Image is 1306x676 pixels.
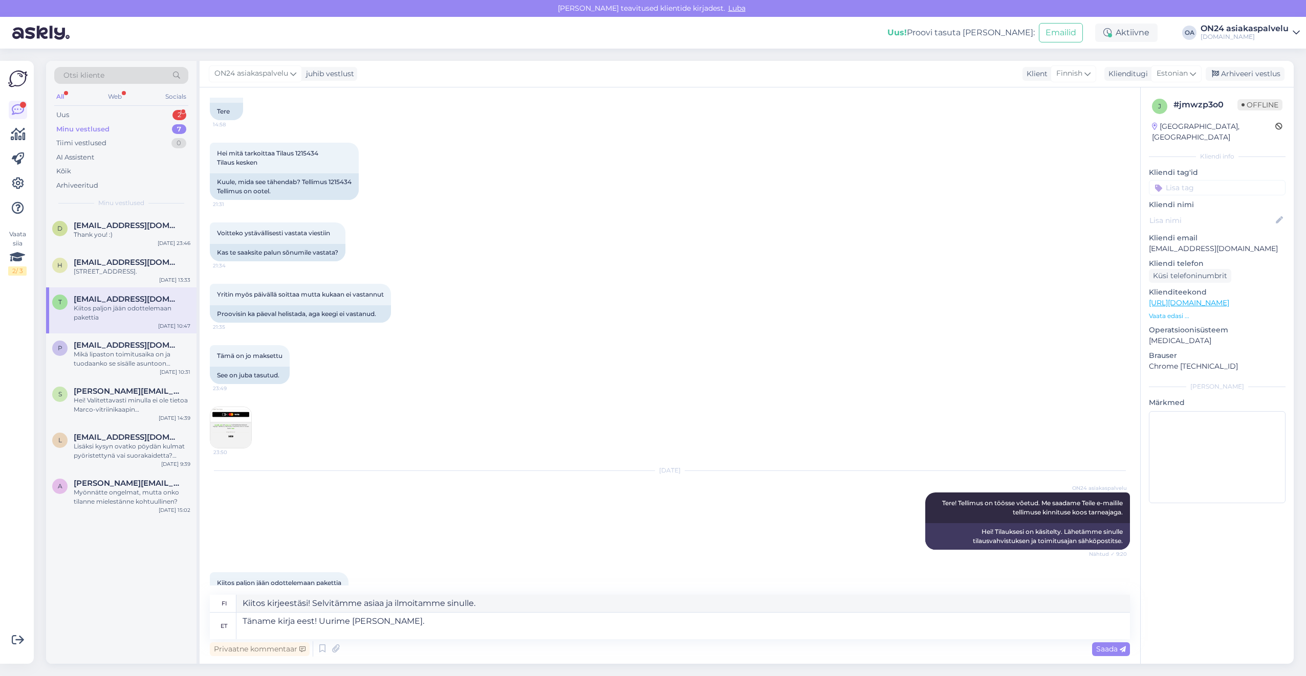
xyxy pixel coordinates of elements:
div: Socials [163,90,188,103]
div: Tere [210,103,243,120]
div: AI Assistent [56,152,94,163]
div: [DATE] 9:39 [161,460,190,468]
span: 23:50 [213,448,252,456]
span: 21:35 [213,323,251,331]
div: [DATE] 14:39 [159,414,190,422]
span: s [58,390,62,398]
div: Klient [1022,69,1048,79]
span: d [57,224,62,232]
div: Lisäksi kysyn ovatko pöydän kulmat pyöristettynä vai suorakaidetta? [PERSON_NAME] maksaisi minull... [74,442,190,460]
div: Uus [56,110,69,120]
div: [DATE] 13:33 [159,276,190,284]
div: Kõik [56,166,71,176]
span: Voitteko ystävällisesti vastata viestiin [217,229,330,237]
div: Proovi tasuta [PERSON_NAME]: [887,27,1035,39]
input: Lisa tag [1149,180,1286,195]
span: 23:49 [213,385,251,392]
p: Operatsioonisüsteem [1149,325,1286,335]
div: Kas te saaksite palun sõnumile vastata? [210,244,345,261]
img: Askly Logo [8,69,28,88]
div: Klienditugi [1104,69,1148,79]
span: Saada [1096,644,1126,654]
span: s.myllarinen@gmail.com [74,387,180,396]
textarea: Kiitos kirjeestäsi! Selvitämme asiaa ja ilmoitamme sinulle. [236,595,1130,612]
p: [MEDICAL_DATA] [1149,335,1286,346]
div: Aktiivne [1095,24,1158,42]
span: antti.herronen@hotmail.com [74,479,180,488]
p: Klienditeekond [1149,287,1286,298]
div: Hei! Tilauksesi on käsitelty. Lähetämme sinulle tilausvahvistuksen ja toimitusajan sähköpostitse. [925,523,1130,550]
span: t [58,298,62,306]
div: Arhiveeritud [56,181,98,191]
button: Emailid [1039,23,1083,42]
div: [DATE] 10:47 [158,322,190,330]
div: [DATE] [210,466,1130,475]
div: 2 / 3 [8,266,27,276]
span: Otsi kliente [63,70,104,81]
div: Thank you! :) [74,230,190,239]
div: et [221,617,227,635]
b: Uus! [887,28,907,37]
div: 0 [171,138,186,148]
div: 2 [172,110,186,120]
span: l [58,436,62,444]
textarea: Täname kirja eest! Uurime [PERSON_NAME]. [236,613,1130,639]
span: Finnish [1056,68,1082,79]
p: Kliendi telefon [1149,258,1286,269]
div: See on juba tasutud. [210,367,290,384]
p: [EMAIL_ADDRESS][DOMAIN_NAME] [1149,243,1286,254]
div: fi [222,595,227,612]
span: a [58,482,62,490]
div: juhib vestlust [302,69,354,79]
img: Attachment [210,407,251,448]
span: Hei mitä tarkoittaa Tilaus 1215434 Tilaus kesken [217,149,318,166]
p: Kliendi email [1149,233,1286,243]
a: ON24 asiakaspalvelu[DOMAIN_NAME] [1201,25,1300,41]
span: Tämä on jo maksettu [217,352,282,359]
div: Kuule, mida see tähendab? Tellimus 1215434 Tellimus on ootel. [210,173,359,200]
span: Nähtud ✓ 9:20 [1089,550,1127,558]
div: Hei! Valitettavasti minulla ei ole tietoa Marco-vitriinikaapin peilikuvakokoonpanon tai ylösalais... [74,396,190,414]
span: ON24 asiakaspalvelu [1072,484,1127,492]
div: Minu vestlused [56,124,110,134]
div: 7 [172,124,186,134]
div: Proovisin ka päeval helistada, aga keegi ei vastanud. [210,305,391,323]
p: Vaata edasi ... [1149,311,1286,321]
span: Minu vestlused [98,198,144,208]
p: Kliendi nimi [1149,199,1286,210]
div: [DATE] 10:31 [160,368,190,376]
span: Estonian [1157,68,1188,79]
span: Offline [1237,99,1282,110]
div: [DATE] 15:02 [159,506,190,514]
div: [STREET_ADDRESS]. [74,267,190,276]
span: 14:58 [213,121,251,128]
div: All [54,90,66,103]
p: Brauser [1149,350,1286,361]
span: 21:31 [213,200,251,208]
span: j [1158,102,1161,110]
div: OA [1182,26,1196,40]
div: Vaata siia [8,230,27,276]
span: ON24 asiakaspalvelu [214,68,288,79]
p: Chrome [TECHNICAL_ID] [1149,361,1286,372]
div: [GEOGRAPHIC_DATA], [GEOGRAPHIC_DATA] [1152,121,1275,143]
div: Kiitos paljon jään odottelemaan pakettia [74,304,190,322]
span: 21:34 [213,262,251,269]
div: Privaatne kommentaar [210,642,310,656]
div: Kliendi info [1149,152,1286,161]
div: Küsi telefoninumbrit [1149,269,1231,283]
span: lehtinen.merja@gmail.com [74,433,180,442]
a: [URL][DOMAIN_NAME] [1149,298,1229,307]
div: # jmwzp3o0 [1173,99,1237,111]
div: [PERSON_NAME] [1149,382,1286,391]
p: Märkmed [1149,397,1286,408]
p: Kliendi tag'id [1149,167,1286,178]
span: hurinapiipari@hotmail.com [74,258,180,267]
input: Lisa nimi [1149,215,1274,226]
div: ON24 asiakaspalvelu [1201,25,1289,33]
span: terhik31@gmail.com [74,295,180,304]
div: Tiimi vestlused [56,138,106,148]
div: [DATE] 23:46 [158,239,190,247]
div: Arhiveeri vestlus [1206,67,1285,81]
div: [DOMAIN_NAME] [1201,33,1289,41]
